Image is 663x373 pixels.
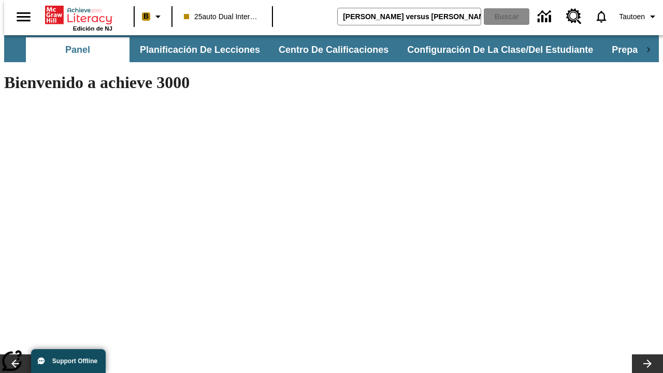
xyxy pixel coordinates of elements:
[52,357,97,365] span: Support Offline
[615,7,663,26] button: Perfil/Configuración
[184,11,261,22] span: 25auto Dual International
[4,73,452,92] h1: Bienvenido a achieve 3000
[25,37,638,62] div: Subbarra de navegación
[399,37,601,62] button: Configuración de la clase/del estudiante
[4,8,151,18] body: Máximo 600 caracteres
[638,37,659,62] div: Pestañas siguientes
[338,8,481,25] input: Buscar campo
[143,10,149,23] span: B
[73,25,112,32] span: Edición de NJ
[31,349,106,373] button: Support Offline
[270,37,397,62] button: Centro de calificaciones
[588,3,615,30] a: Notificaciones
[619,11,645,22] span: Tautoen
[8,2,39,32] button: Abrir el menú lateral
[531,3,560,31] a: Centro de información
[26,37,129,62] button: Panel
[132,37,268,62] button: Planificación de lecciones
[45,5,112,25] a: Portada
[560,3,588,31] a: Centro de recursos, Se abrirá en una pestaña nueva.
[45,4,112,32] div: Portada
[4,35,659,62] div: Subbarra de navegación
[632,354,663,373] button: Carrusel de lecciones, seguir
[138,7,168,26] button: Boost El color de la clase es melocotón. Cambiar el color de la clase.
